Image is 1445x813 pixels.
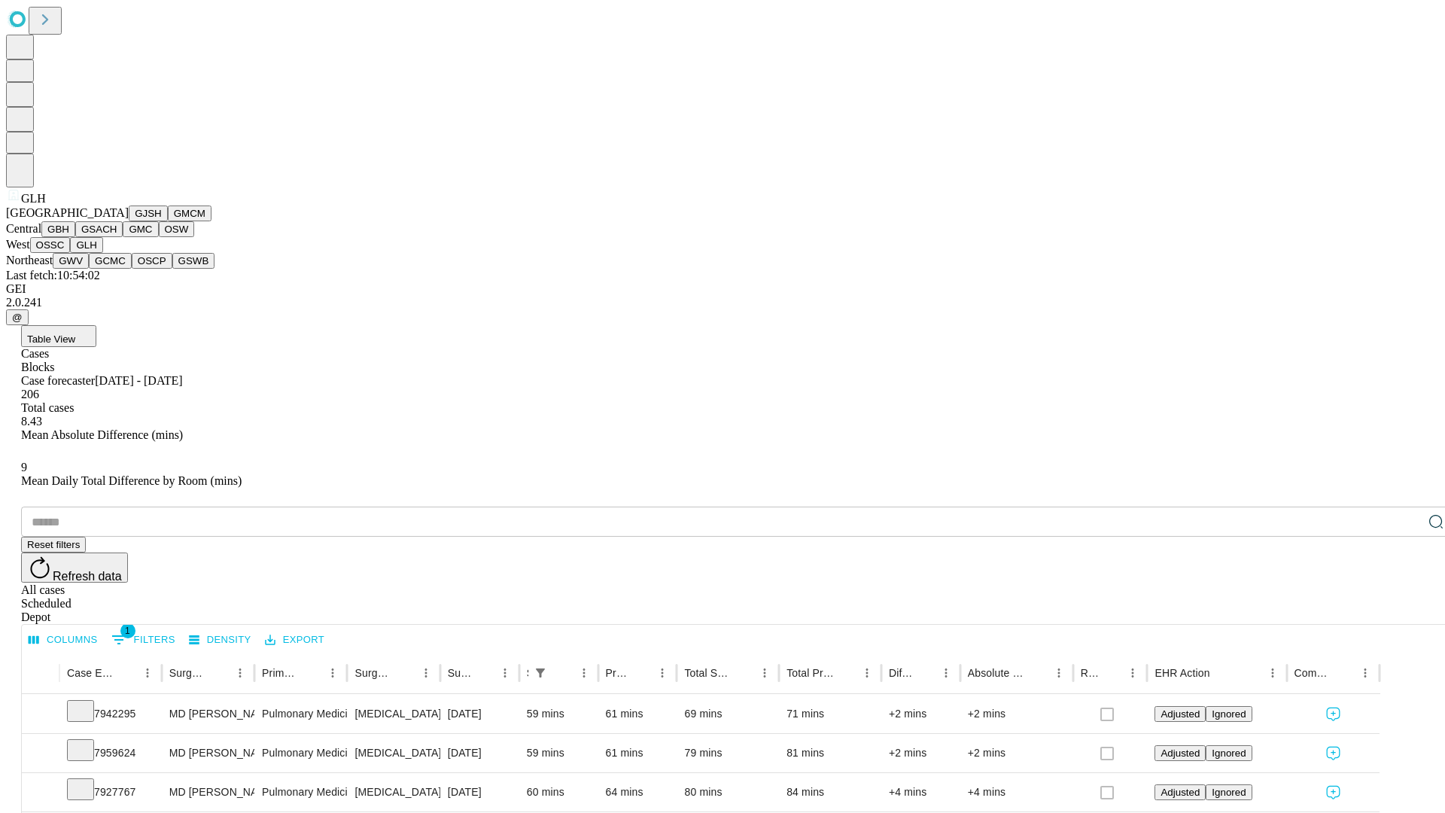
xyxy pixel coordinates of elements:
div: [MEDICAL_DATA], RIGID/FLEXIBLE, INCLUDE [MEDICAL_DATA] GUIDANCE, WHEN PERFORMED; W/ EBUS GUIDED T... [354,773,432,811]
div: 71 mins [786,695,874,733]
button: Menu [137,662,158,684]
button: Menu [494,662,516,684]
div: GEI [6,282,1439,296]
span: Adjusted [1161,748,1200,759]
button: Menu [415,662,437,684]
div: 59 mins [527,734,591,772]
span: Case forecaster [21,374,95,387]
button: Menu [935,662,957,684]
button: GSWB [172,253,215,269]
button: Sort [1027,662,1048,684]
span: Reset filters [27,539,80,550]
div: 80 mins [684,773,771,811]
button: Sort [301,662,322,684]
div: 64 mins [606,773,670,811]
div: 81 mins [786,734,874,772]
span: Total cases [21,401,74,414]
span: [DATE] - [DATE] [95,374,182,387]
div: 2.0.241 [6,296,1439,309]
div: 84 mins [786,773,874,811]
div: +4 mins [889,773,953,811]
button: Menu [1048,662,1069,684]
span: Refresh data [53,570,122,583]
button: Adjusted [1154,784,1206,800]
span: Ignored [1212,748,1246,759]
button: Expand [29,741,52,767]
button: Density [185,629,255,652]
button: Sort [733,662,754,684]
div: 7927767 [67,773,154,811]
div: +2 mins [889,695,953,733]
button: Sort [914,662,935,684]
button: Refresh data [21,553,128,583]
span: 206 [21,388,39,400]
button: Menu [754,662,775,684]
span: [GEOGRAPHIC_DATA] [6,206,129,219]
div: 60 mins [527,773,591,811]
button: Sort [1212,662,1233,684]
button: Ignored [1206,745,1252,761]
div: Resolved in EHR [1081,667,1100,679]
button: Menu [230,662,251,684]
button: Expand [29,702,52,728]
div: 1 active filter [530,662,551,684]
button: Menu [322,662,343,684]
button: OSSC [30,237,71,253]
div: +2 mins [968,734,1066,772]
button: Menu [1355,662,1376,684]
div: Difference [889,667,913,679]
button: Sort [1101,662,1122,684]
div: 7942295 [67,695,154,733]
span: Ignored [1212,708,1246,720]
div: Pulmonary Medicine [262,773,339,811]
div: Comments [1294,667,1332,679]
span: 8.43 [21,415,42,428]
div: Pulmonary Medicine [262,695,339,733]
div: Case Epic Id [67,667,114,679]
button: GJSH [129,206,168,221]
div: [MEDICAL_DATA], RIGID/FLEXIBLE, INCLUDE [MEDICAL_DATA] GUIDANCE, WHEN PERFORMED; W/ EBUS GUIDED T... [354,695,432,733]
div: 79 mins [684,734,771,772]
div: 59 mins [527,695,591,733]
div: [DATE] [448,734,512,772]
span: Mean Daily Total Difference by Room (mins) [21,474,242,487]
button: Expand [29,780,52,806]
button: Adjusted [1154,745,1206,761]
div: Absolute Difference [968,667,1026,679]
button: Menu [573,662,595,684]
div: Surgeon Name [169,667,207,679]
div: Primary Service [262,667,300,679]
button: Ignored [1206,784,1252,800]
div: Predicted In Room Duration [606,667,630,679]
button: Sort [1334,662,1355,684]
div: [MEDICAL_DATA], RIGID/FLEXIBLE, INCLUDE [MEDICAL_DATA] GUIDANCE, WHEN PERFORMED; W/ EBUS GUIDED T... [354,734,432,772]
button: Sort [473,662,494,684]
button: GBH [41,221,75,237]
div: +2 mins [889,734,953,772]
span: 1 [120,623,135,638]
div: Surgery Date [448,667,472,679]
button: Menu [856,662,878,684]
span: GLH [21,192,46,205]
span: Ignored [1212,787,1246,798]
button: GMC [123,221,158,237]
div: [DATE] [448,773,512,811]
div: EHR Action [1154,667,1209,679]
button: Table View [21,325,96,347]
button: Sort [631,662,652,684]
div: Scheduled In Room Duration [527,667,528,679]
div: 7959624 [67,734,154,772]
div: Surgery Name [354,667,392,679]
button: GSACH [75,221,123,237]
button: Sort [835,662,856,684]
div: +2 mins [968,695,1066,733]
span: Northeast [6,254,53,266]
button: OSW [159,221,195,237]
button: Show filters [108,628,179,652]
button: Reset filters [21,537,86,553]
button: GWV [53,253,89,269]
div: Total Predicted Duration [786,667,834,679]
div: MD [PERSON_NAME] [169,773,247,811]
button: OSCP [132,253,172,269]
div: Pulmonary Medicine [262,734,339,772]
